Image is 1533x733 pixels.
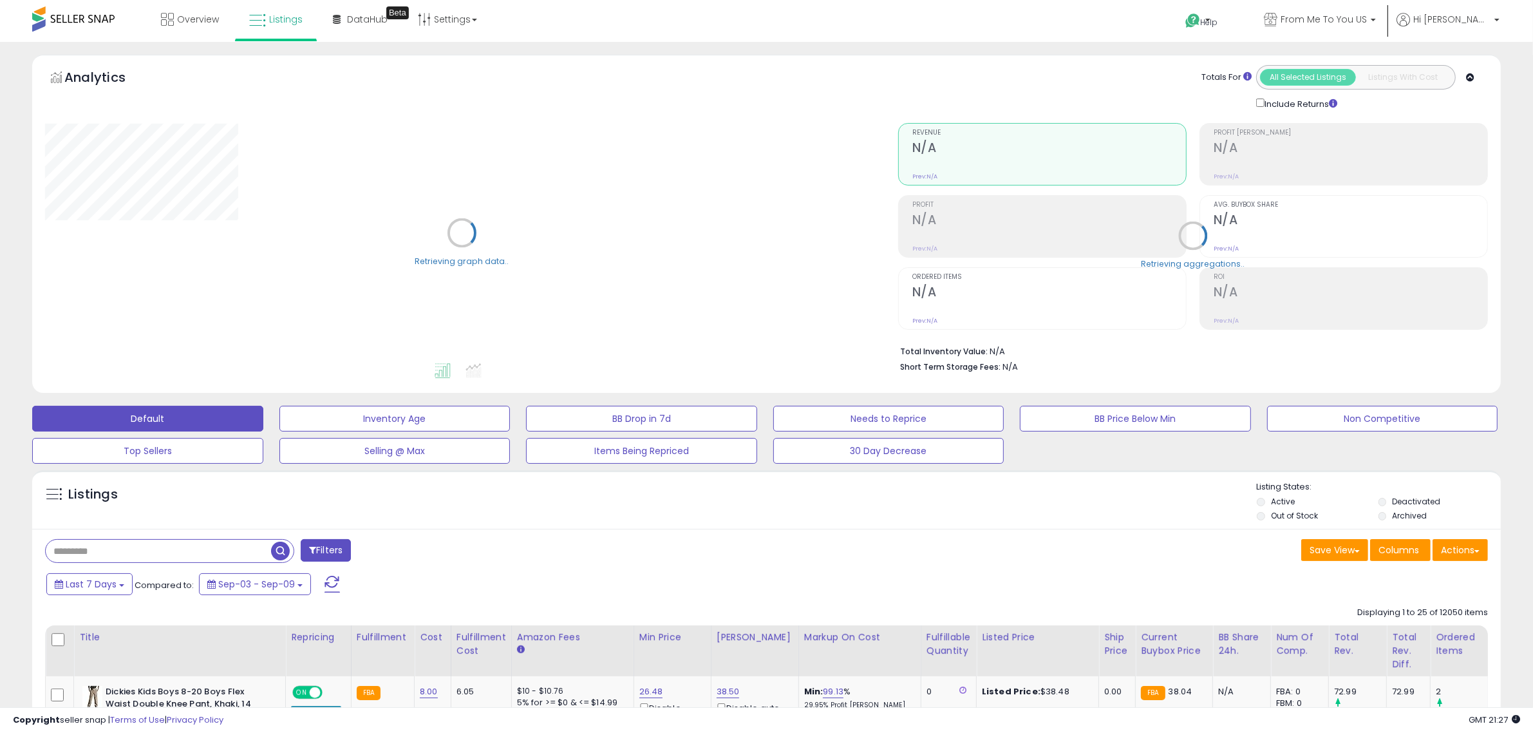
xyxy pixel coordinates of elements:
div: Disable auto adjust max [717,701,789,726]
a: Hi [PERSON_NAME] [1397,13,1500,42]
div: N/A [1218,686,1261,698]
div: 6.05 [456,686,502,698]
b: Listed Price: [982,685,1040,698]
span: DataHub [347,13,388,26]
div: Markup on Cost [804,631,916,644]
label: Deactivated [1393,496,1441,507]
i: Get Help [1185,13,1201,29]
div: Num of Comp. [1276,631,1323,658]
div: Listed Price [982,631,1093,644]
div: Total Rev. [1334,631,1381,658]
span: Compared to: [135,579,194,591]
span: Help [1201,17,1218,28]
div: 72.99 [1392,686,1420,698]
a: Terms of Use [110,714,165,726]
div: Amazon AI * [291,706,341,718]
button: Top Sellers [32,438,263,464]
b: Dickies Kids Boys 8-20 Boys Flex Waist Double Knee Pant, Khaki, 14 [106,686,262,713]
div: Retrieving graph data.. [415,255,509,267]
button: Save View [1301,539,1368,561]
p: 29.95% Profit [PERSON_NAME] [804,701,911,710]
b: Min: [804,685,823,698]
div: FBM: 0 [1276,698,1319,709]
div: Current Buybox Price [1141,631,1207,658]
div: Retrieving aggregations.. [1141,258,1245,269]
span: 38.04 [1169,685,1192,698]
label: Active [1271,496,1295,507]
div: 0 [926,686,966,698]
div: Totals For [1201,71,1252,84]
div: Tooltip anchor [386,6,409,19]
button: Inventory Age [279,406,511,432]
a: 38.50 [717,685,740,698]
div: 0.00 [1104,686,1125,698]
small: Amazon Fees. [517,644,525,656]
div: Amazon Fees [517,631,628,644]
button: BB Drop in 7d [526,406,757,432]
div: $38.48 [982,686,1089,698]
button: Listings With Cost [1355,69,1451,86]
div: Repricing [291,631,346,644]
div: Ship Price [1104,631,1130,658]
button: Needs to Reprice [773,406,1004,432]
div: [PERSON_NAME] [717,631,793,644]
button: BB Price Below Min [1020,406,1251,432]
span: Columns [1378,544,1419,557]
button: Selling @ Max [279,438,511,464]
button: Non Competitive [1267,406,1498,432]
div: 2 [1436,686,1488,698]
button: Columns [1370,539,1431,561]
th: The percentage added to the cost of goods (COGS) that forms the calculator for Min & Max prices. [798,625,921,676]
button: Filters [301,539,351,562]
strong: Copyright [13,714,60,726]
img: 41gs-qI+9hL._SL40_.jpg [82,686,102,712]
span: 2025-09-17 21:27 GMT [1469,714,1520,726]
span: Hi [PERSON_NAME] [1413,13,1491,26]
div: Fulfillable Quantity [926,631,971,658]
a: 8.00 [420,685,438,698]
label: Archived [1393,510,1427,521]
div: Include Returns [1246,96,1353,110]
h5: Listings [68,486,118,504]
div: BB Share 24h. [1218,631,1265,658]
button: Default [32,406,263,432]
span: Overview [177,13,219,26]
button: Last 7 Days [46,573,133,595]
div: 5% for >= $0 & <= $14.99 [517,697,624,709]
button: Items Being Repriced [526,438,757,464]
div: % [804,686,911,710]
a: Privacy Policy [167,714,223,726]
p: Listing States: [1257,481,1501,493]
div: FBA: 0 [1276,686,1319,698]
span: OFF [321,687,341,698]
small: FBA [357,686,381,700]
a: 99.13 [823,685,843,698]
small: FBA [1141,686,1165,700]
a: 26.48 [639,685,663,698]
h5: Analytics [64,68,151,90]
div: Fulfillment Cost [456,631,506,658]
label: Out of Stock [1271,510,1318,521]
div: Min Price [639,631,706,644]
span: Listings [269,13,303,26]
button: All Selected Listings [1260,69,1356,86]
span: Last 7 Days [66,578,117,591]
span: ON [294,687,310,698]
div: 72.99 [1334,686,1386,698]
div: Title [79,631,280,644]
div: Cost [420,631,446,644]
div: Total Rev. Diff. [1392,631,1425,671]
div: seller snap | | [13,714,223,727]
button: Actions [1433,539,1488,561]
div: $10 - $10.76 [517,686,624,697]
span: Sep-03 - Sep-09 [218,578,295,591]
span: From Me To You US [1281,13,1367,26]
div: Ordered Items [1436,631,1483,658]
button: Sep-03 - Sep-09 [199,573,311,595]
button: 30 Day Decrease [773,438,1004,464]
div: Displaying 1 to 25 of 12050 items [1357,607,1488,619]
a: Help [1175,3,1243,42]
div: Fulfillment [357,631,409,644]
